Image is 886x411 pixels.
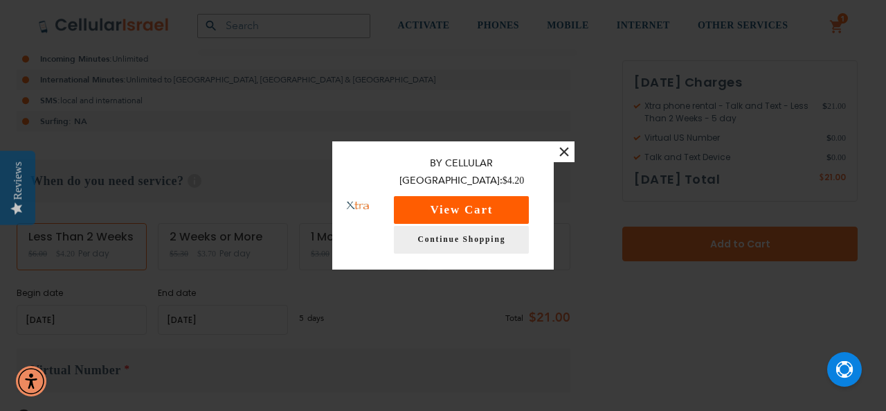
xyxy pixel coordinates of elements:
a: Continue Shopping [394,226,529,254]
div: Reviews [12,161,24,200]
div: Accessibility Menu [16,366,46,396]
button: View Cart [394,196,529,224]
span: $4.20 [503,175,525,186]
button: × [554,141,575,162]
p: By Cellular [GEOGRAPHIC_DATA]: [383,155,540,189]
